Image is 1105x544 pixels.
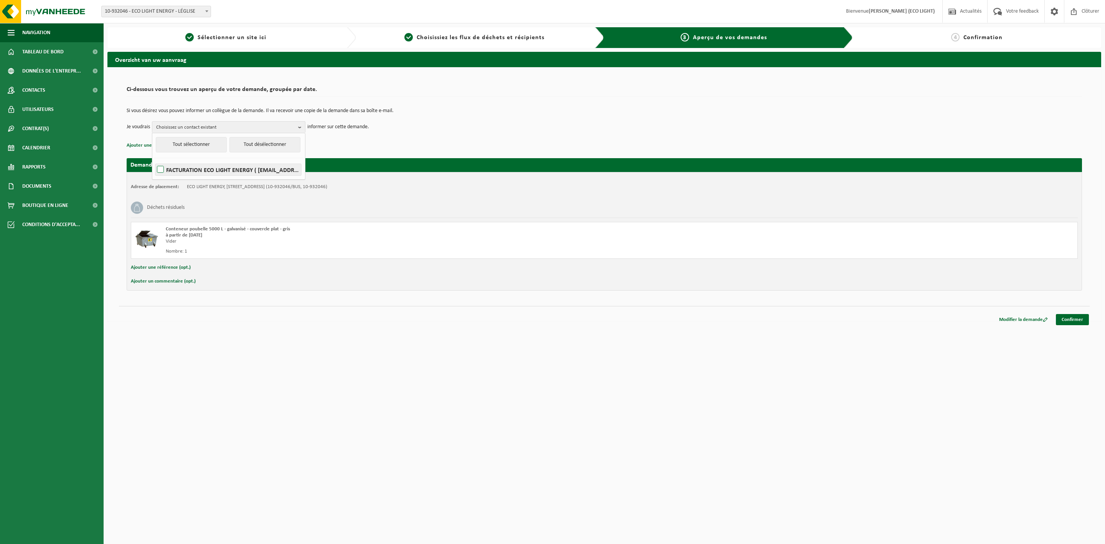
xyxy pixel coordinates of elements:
button: Tout désélectionner [229,137,300,152]
a: 1Sélectionner un site ici [111,33,341,42]
h2: Ci-dessous vous trouvez un aperçu de votre demande, groupée par date. [127,86,1082,97]
span: 2 [404,33,413,41]
span: 4 [951,33,960,41]
button: Ajouter une référence (opt.) [127,141,186,150]
span: Tableau de bord [22,42,64,61]
strong: [PERSON_NAME] (ECO LIGHT) [869,8,935,14]
span: Aperçu de vos demandes [693,35,767,41]
span: Conteneur poubelle 5000 L - galvanisé - couvercle plat - gris [166,227,290,231]
button: Ajouter un commentaire (opt.) [131,276,196,286]
span: Documents [22,177,51,196]
h2: Overzicht van uw aanvraag [107,52,1101,67]
span: Contacts [22,81,45,100]
div: Vider [166,238,635,245]
label: FACTURATION ECO LIGHT ENERGY ( [EMAIL_ADDRESS][DOMAIN_NAME] ) [155,164,301,175]
p: Je voudrais [127,121,150,133]
p: Si vous désirez vous pouvez informer un collègue de la demande. Il va recevoir une copie de la de... [127,108,1082,114]
button: Ajouter une référence (opt.) [131,263,191,273]
span: 3 [681,33,689,41]
span: Utilisateurs [22,100,54,119]
a: 2Choisissiez les flux de déchets et récipients [360,33,589,42]
div: Nombre: 1 [166,248,635,255]
strong: Demande pour [DATE] [130,162,188,168]
span: Conditions d'accepta... [22,215,80,234]
strong: à partir de [DATE] [166,233,202,238]
span: Choisissiez les flux de déchets et récipients [417,35,544,41]
span: 10-932046 - ECO LIGHT ENERGY - LÉGLISE [101,6,211,17]
span: Navigation [22,23,50,42]
td: ECO LIGHT ENERGY, [STREET_ADDRESS] (10-932046/BUS, 10-932046) [187,184,327,190]
span: Choisissez un contact existant [156,122,295,133]
h3: Déchets résiduels [147,202,185,214]
span: Confirmation [963,35,1003,41]
span: 1 [185,33,194,41]
button: Choisissez un contact existant [152,121,305,133]
a: Modifier la demande [993,314,1054,325]
span: Calendrier [22,138,50,157]
img: WB-5000-GAL-GY-01.png [135,226,158,249]
span: Sélectionner un site ici [198,35,266,41]
span: Contrat(s) [22,119,49,138]
button: Tout sélectionner [156,137,227,152]
span: 10-932046 - ECO LIGHT ENERGY - LÉGLISE [102,6,211,17]
a: Confirmer [1056,314,1089,325]
span: Rapports [22,157,46,177]
span: Boutique en ligne [22,196,68,215]
span: Données de l'entrepr... [22,61,81,81]
strong: Adresse de placement: [131,184,179,189]
p: informer sur cette demande. [307,121,369,133]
